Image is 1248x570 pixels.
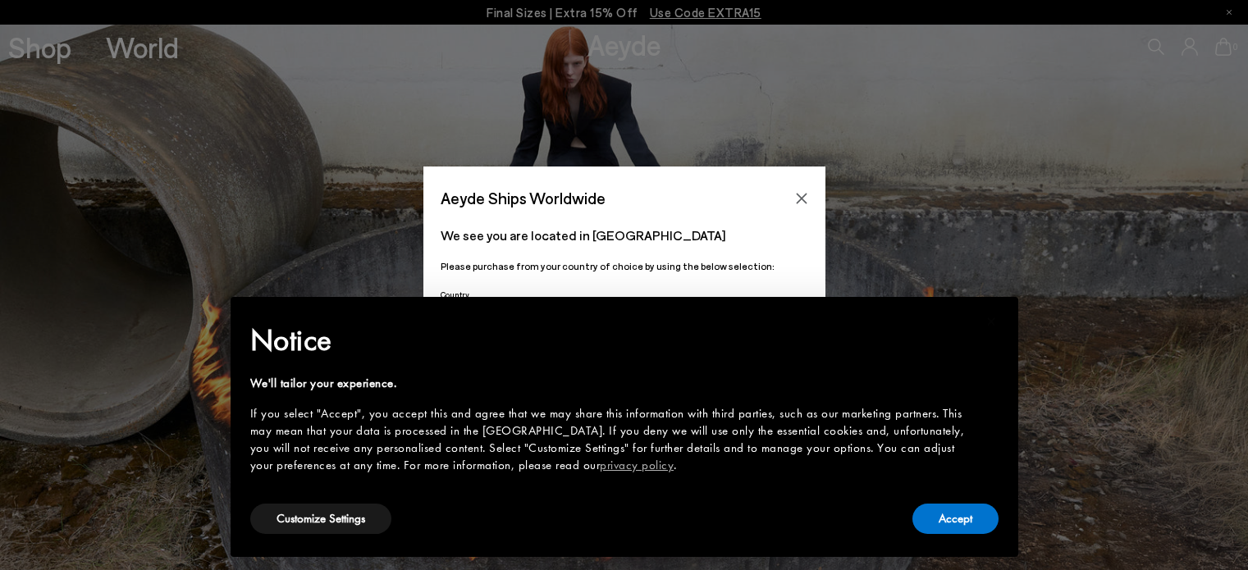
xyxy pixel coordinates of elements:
button: Customize Settings [250,504,391,534]
span: Aeyde Ships Worldwide [441,184,606,212]
a: privacy policy [600,457,674,473]
h2: Notice [250,319,972,362]
button: Close this notice [972,302,1012,341]
button: Accept [912,504,999,534]
p: We see you are located in [GEOGRAPHIC_DATA] [441,226,808,245]
button: Close [789,186,814,211]
span: × [986,308,997,334]
div: If you select "Accept", you accept this and agree that we may share this information with third p... [250,405,972,474]
p: Please purchase from your country of choice by using the below selection: [441,258,808,274]
div: We'll tailor your experience. [250,375,972,392]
